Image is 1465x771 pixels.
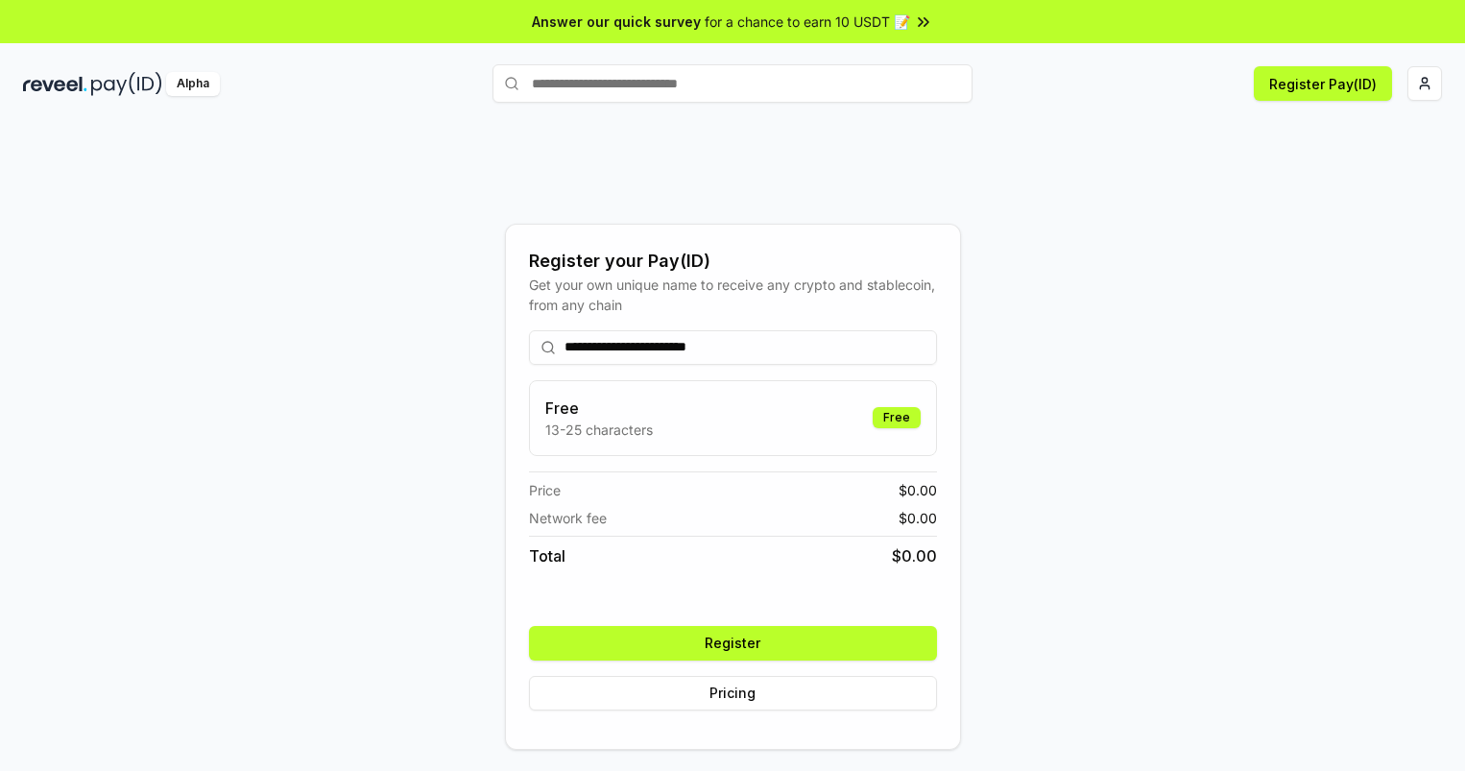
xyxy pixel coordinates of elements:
[545,397,653,420] h3: Free
[91,72,162,96] img: pay_id
[873,407,921,428] div: Free
[892,544,937,567] span: $ 0.00
[529,544,565,567] span: Total
[529,480,561,500] span: Price
[545,420,653,440] p: 13-25 characters
[23,72,87,96] img: reveel_dark
[529,626,937,661] button: Register
[166,72,220,96] div: Alpha
[532,12,701,32] span: Answer our quick survey
[899,508,937,528] span: $ 0.00
[1254,66,1392,101] button: Register Pay(ID)
[529,248,937,275] div: Register your Pay(ID)
[529,508,607,528] span: Network fee
[705,12,910,32] span: for a chance to earn 10 USDT 📝
[529,676,937,711] button: Pricing
[529,275,937,315] div: Get your own unique name to receive any crypto and stablecoin, from any chain
[899,480,937,500] span: $ 0.00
